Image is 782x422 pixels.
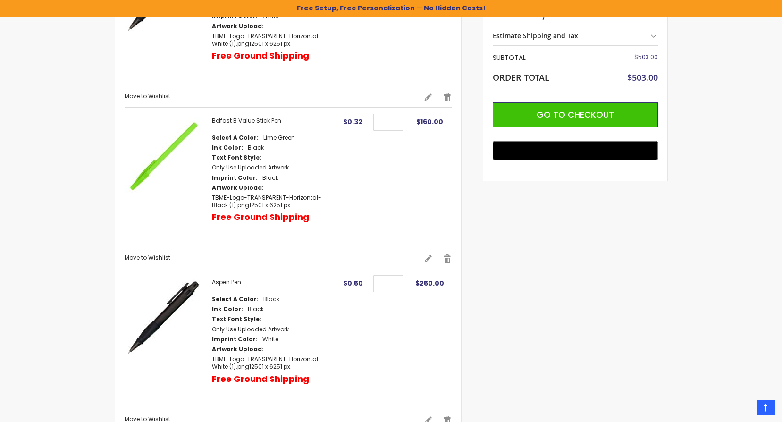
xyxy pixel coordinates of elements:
dd: 12501 x 6251 px. [212,33,334,48]
dt: Artwork Upload [212,23,264,30]
a: Top [757,400,775,415]
dd: Black [248,305,264,313]
dd: 12501 x 6251 px. [212,355,334,371]
dd: Only Use Uploaded Artwork [212,326,289,333]
button: Buy with GPay [493,141,658,160]
th: Subtotal [493,51,603,65]
span: $503.00 [634,53,658,61]
dd: Lime Green [263,134,295,142]
a: TBME-Logo-TRANSPARENT-Horizontal-White (1).png [212,32,321,48]
p: Free Ground Shipping [212,50,309,61]
span: $0.32 [343,117,362,127]
dt: Artwork Upload [212,184,264,192]
a: Move to Wishlist [125,92,170,100]
dt: Text Font Style [212,154,261,161]
dd: 12501 x 6251 px. [212,194,334,209]
dd: Black [248,144,264,152]
button: Go to Checkout [493,102,658,127]
dt: Artwork Upload [212,346,264,353]
dt: Ink Color [212,305,243,313]
span: $0.50 [343,279,363,288]
a: Aspen-Black [125,279,212,406]
span: $503.00 [627,72,658,83]
dt: Select A Color [212,134,259,142]
dt: Ink Color [212,144,243,152]
img: Belfast B Value Stick Pen-Lime Green [125,117,202,195]
dt: Imprint Color [212,336,258,343]
dd: Only Use Uploaded Artwork [212,164,289,171]
a: Belfast B Value Stick Pen-Lime Green [125,117,212,245]
dd: Black [262,174,278,182]
span: Go to Checkout [537,109,614,120]
dd: Black [263,295,279,303]
img: Aspen-Black [125,279,202,356]
span: $160.00 [416,117,443,127]
dd: White [262,336,278,343]
a: TBME-Logo-TRANSPARENT-Horizontal-White (1).png [212,355,321,371]
strong: Order Total [493,70,549,83]
a: Aspen Pen [212,278,241,286]
a: Move to Wishlist [125,253,170,262]
a: Belfast B Value Stick Pen [212,117,281,125]
p: Free Ground Shipping [212,211,309,223]
dt: Select A Color [212,295,259,303]
strong: Estimate Shipping and Tax [493,31,578,40]
a: TBME-Logo-TRANSPARENT-Horizontal-Black (1).png [212,194,321,209]
p: Free Ground Shipping [212,373,309,385]
dt: Imprint Color [212,174,258,182]
span: $250.00 [415,279,444,288]
dt: Text Font Style [212,315,261,323]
